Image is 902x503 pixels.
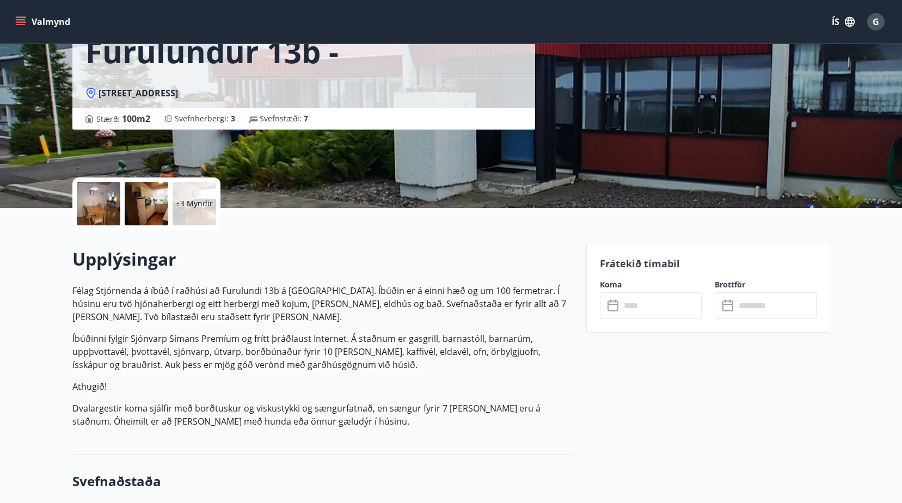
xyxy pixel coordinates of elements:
span: Stærð : [96,112,150,125]
span: Svefnstæði : [260,113,308,124]
p: Félag Stjórnenda á íbúð í raðhúsi að Furulundi 13b á [GEOGRAPHIC_DATA]. Íbúðin er á einni hæð og ... [72,284,573,323]
span: 100 m2 [122,113,150,125]
p: Frátekið tímabil [600,256,817,271]
label: Brottför [715,279,817,290]
p: +3 Myndir [176,198,213,209]
p: Athugið! [72,380,573,393]
button: ÍS [826,12,861,32]
h2: Upplýsingar [72,247,573,271]
button: menu [13,12,75,32]
button: G [863,9,889,35]
p: Íbúðinni fylgir Sjónvarp Símans Premíum og frítt þráðlaust Internet. Á staðnum er gasgrill, barna... [72,332,573,371]
span: G [873,16,879,28]
span: 3 [231,113,235,124]
span: 7 [304,113,308,124]
h3: Svefnaðstaða [72,472,573,490]
span: Svefnherbergi : [175,113,235,124]
span: [STREET_ADDRESS] [99,87,178,99]
p: Dvalargestir koma sjálfir með borðtuskur og viskustykki og sængurfatnað, en sængur fyrir 7 [PERSO... [72,402,573,428]
label: Koma [600,279,702,290]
